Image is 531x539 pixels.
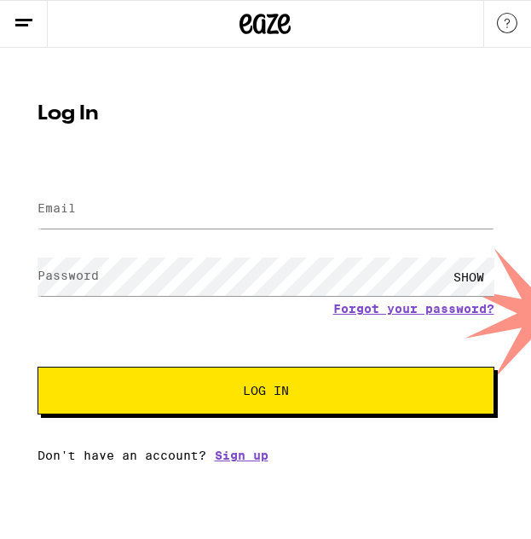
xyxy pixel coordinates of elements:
h1: Log In [38,104,494,125]
span: Log In [243,385,289,397]
a: Forgot your password? [333,302,494,316]
a: Sign up [215,449,268,462]
button: Log In [38,367,494,414]
label: Email [38,201,76,215]
div: SHOW [443,258,494,296]
label: Password [38,269,99,282]
input: Email [38,190,494,229]
div: Don't have an account? [38,449,494,462]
